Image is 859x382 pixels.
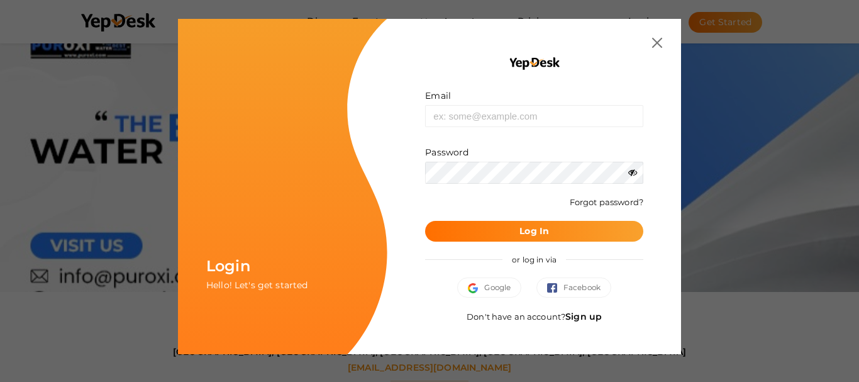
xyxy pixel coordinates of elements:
label: Password [425,146,468,159]
button: Log In [425,221,643,242]
button: Google [457,278,521,298]
span: Hello! Let's get started [206,279,308,291]
label: Email [425,89,451,102]
img: close.svg [652,38,662,48]
button: Facebook [536,278,611,298]
img: facebook.svg [547,283,563,293]
img: YEP_black_cropped.png [508,57,560,70]
input: ex: some@example.com [425,105,643,127]
span: Login [206,257,250,275]
img: google.svg [468,283,484,293]
a: Forgot password? [570,197,643,207]
a: Sign up [565,311,602,322]
span: Don't have an account? [467,312,602,322]
b: Log In [519,225,549,237]
span: or log in via [502,245,566,274]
